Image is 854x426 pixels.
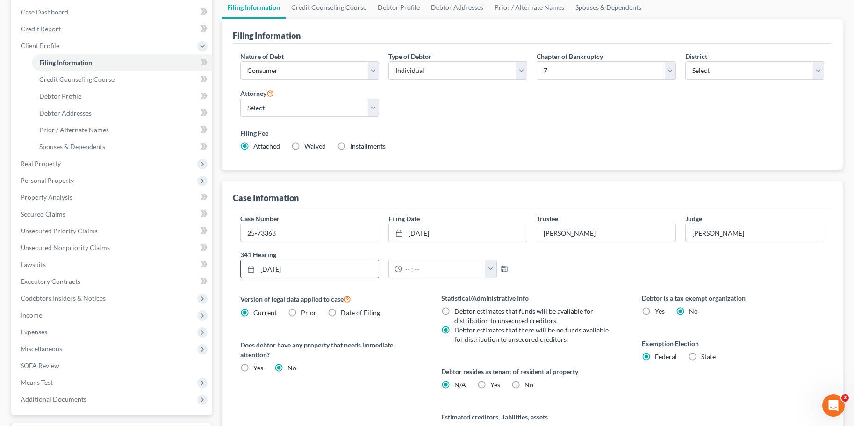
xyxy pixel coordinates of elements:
a: Property Analysis [13,189,212,206]
span: Debtor estimates that there will be no funds available for distribution to unsecured creditors. [454,326,609,343]
span: State [701,353,716,361]
label: Debtor is a tax exempt organization [642,293,824,303]
span: Unsecured Priority Claims [21,227,98,235]
input: -- [686,224,824,242]
label: Judge [685,214,702,224]
span: Credit Report [21,25,61,33]
span: Income [21,311,42,319]
span: Installments [350,142,386,150]
span: Current [253,309,277,317]
span: Spouses & Dependents [39,143,105,151]
span: Real Property [21,159,61,167]
span: Yes [490,381,500,389]
a: Secured Claims [13,206,212,223]
a: Credit Counseling Course [32,71,212,88]
label: 341 Hearing [236,250,532,260]
label: Filing Fee [240,128,824,138]
a: Debtor Profile [32,88,212,105]
label: Version of legal data applied to case [240,293,423,304]
label: Debtor resides as tenant of residential property [441,367,624,376]
span: Case Dashboard [21,8,68,16]
a: Unsecured Nonpriority Claims [13,239,212,256]
span: Prior / Alternate Names [39,126,109,134]
span: Client Profile [21,42,59,50]
label: Type of Debtor [388,51,431,61]
span: Personal Property [21,176,74,184]
label: Case Number [240,214,280,224]
span: Filing Information [39,58,92,66]
label: Filing Date [388,214,420,224]
label: Estimated creditors, liabilities, assets [441,412,624,422]
span: No [689,307,698,315]
label: Attorney [240,87,274,99]
span: Prior [301,309,316,317]
span: Executory Contracts [21,277,80,285]
label: Does debtor have any property that needs immediate attention? [240,340,423,360]
a: Executory Contracts [13,273,212,290]
a: [DATE] [241,260,379,278]
span: Expenses [21,328,47,336]
span: No [524,381,533,389]
a: Credit Report [13,21,212,37]
span: Date of Filing [341,309,380,317]
span: Lawsuits [21,260,46,268]
div: Case Information [233,192,299,203]
a: [DATE] [389,224,527,242]
a: Lawsuits [13,256,212,273]
span: 2 [841,394,849,402]
span: Debtor estimates that funds will be available for distribution to unsecured creditors. [454,307,593,325]
label: Statistical/Administrative Info [441,293,624,303]
span: Debtor Profile [39,92,81,100]
label: Trustee [537,214,558,224]
a: SOFA Review [13,357,212,374]
span: SOFA Review [21,361,59,369]
span: Unsecured Nonpriority Claims [21,244,110,252]
span: Federal [655,353,677,361]
a: Debtor Addresses [32,105,212,122]
a: Spouses & Dependents [32,138,212,155]
div: Filing Information [233,30,301,41]
span: N/A [454,381,466,389]
a: Filing Information [32,54,212,71]
input: Enter case number... [241,224,379,242]
span: Means Test [21,378,53,386]
label: Chapter of Bankruptcy [537,51,603,61]
span: Yes [655,307,665,315]
span: Debtor Addresses [39,109,92,117]
input: -- [537,224,675,242]
input: -- : -- [402,260,486,278]
label: Exemption Election [642,339,824,348]
label: District [685,51,707,61]
a: Case Dashboard [13,4,212,21]
span: Property Analysis [21,193,72,201]
span: Credit Counseling Course [39,75,115,83]
span: Yes [253,364,263,372]
span: Secured Claims [21,210,65,218]
label: Nature of Debt [240,51,284,61]
span: Codebtors Insiders & Notices [21,294,106,302]
a: Unsecured Priority Claims [13,223,212,239]
span: Waived [304,142,326,150]
a: Prior / Alternate Names [32,122,212,138]
span: Attached [253,142,280,150]
span: No [287,364,296,372]
iframe: Intercom live chat [822,394,845,417]
span: Additional Documents [21,395,86,403]
span: Miscellaneous [21,345,62,353]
